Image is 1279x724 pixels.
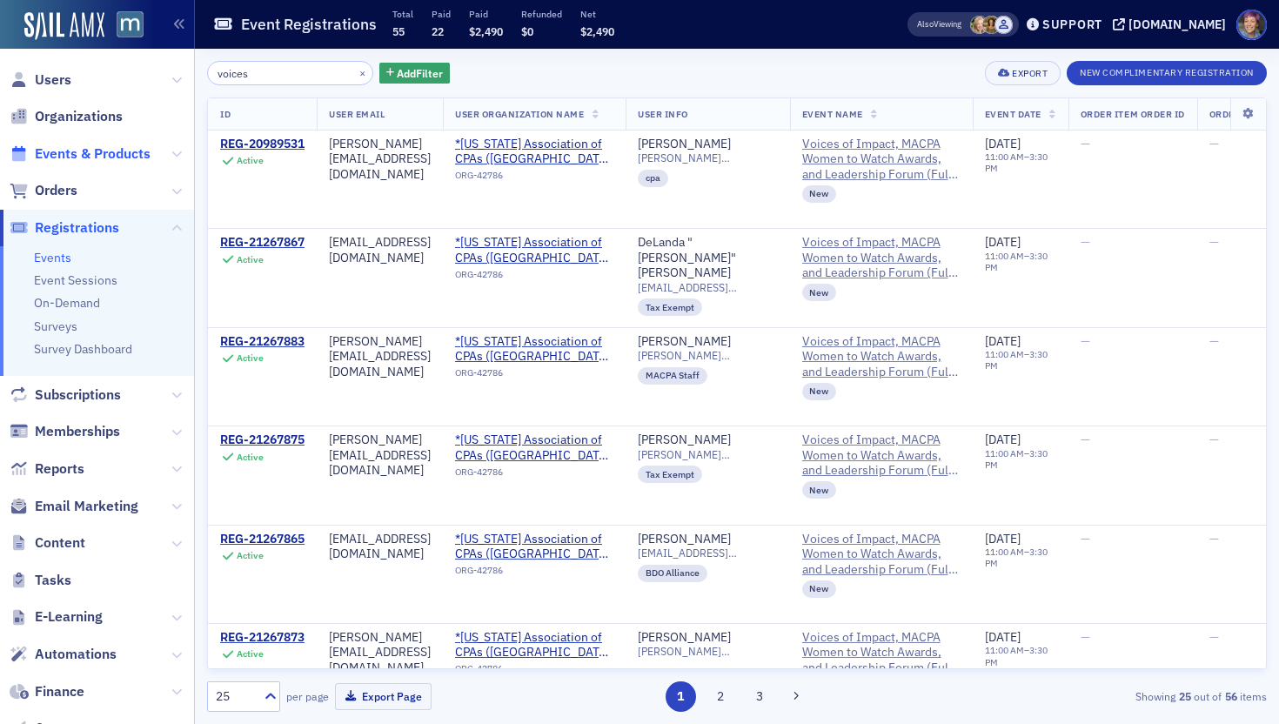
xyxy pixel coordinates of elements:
time: 3:30 PM [985,644,1048,667]
div: Active [237,254,264,265]
div: New [802,185,837,203]
time: 3:30 PM [985,546,1048,569]
a: Organizations [10,107,123,126]
div: Tax Exempt [638,298,702,316]
a: REG-21267865 [220,532,305,547]
div: [PERSON_NAME] [638,532,731,547]
div: REG-21267875 [220,432,305,448]
span: Voices of Impact, MACPA Women to Watch Awards, and Leadership Forum (Full Day Attendance) [802,235,961,281]
span: *Maryland Association of CPAs (Timonium, MD) [455,532,613,562]
span: [PERSON_NAME][EMAIL_ADDRESS][DOMAIN_NAME] [638,645,778,658]
span: [DATE] [985,629,1021,645]
span: — [1209,629,1219,645]
div: Active [237,648,264,660]
button: × [355,64,371,80]
time: 11:00 AM [985,348,1024,360]
span: — [1081,531,1090,546]
span: Memberships [35,422,120,441]
img: SailAMX [24,12,104,40]
span: Content [35,533,85,553]
span: *Maryland Association of CPAs (Timonium, MD) [455,432,613,463]
span: — [1081,234,1090,250]
time: 3:30 PM [985,250,1048,273]
a: *[US_STATE] Association of CPAs ([GEOGRAPHIC_DATA], [GEOGRAPHIC_DATA]) [455,235,613,265]
span: Voices of Impact, MACPA Women to Watch Awards, and Leadership Forum (Full Day Attendance) [802,432,961,479]
div: – [985,251,1056,273]
a: Voices of Impact, MACPA Women to Watch Awards, and Leadership Forum (Full Day Attendance) [802,532,961,578]
div: [PERSON_NAME] [638,432,731,448]
p: Total [392,8,413,20]
span: Tasks [35,571,71,590]
span: Rebekah Olson [970,16,988,34]
div: Support [1042,17,1102,32]
span: — [1209,531,1219,546]
a: Content [10,533,85,553]
span: *Maryland Association of CPAs (Timonium, MD) [455,334,613,365]
div: REG-20989531 [220,137,305,152]
span: — [1209,432,1219,447]
span: [DATE] [985,333,1021,349]
a: [PERSON_NAME] [638,630,731,646]
span: Subscriptions [35,385,121,405]
time: 3:30 PM [985,151,1048,174]
div: DeLanda "[PERSON_NAME]" [PERSON_NAME] [638,235,778,281]
button: Export [985,61,1061,85]
span: [PERSON_NAME][EMAIL_ADDRESS][DOMAIN_NAME] [638,349,778,362]
span: User Info [638,108,688,120]
a: New Complimentary Registration [1067,64,1267,79]
span: Voices of Impact, MACPA Women to Watch Awards, and Leadership Forum (Full Day Attendance) [802,630,961,676]
span: Laura Swann [982,16,1001,34]
a: Subscriptions [10,385,121,405]
time: 11:00 AM [985,644,1024,656]
strong: 56 [1222,688,1240,704]
a: Registrations [10,218,119,238]
span: $0 [521,24,533,38]
div: ORG-42786 [455,565,613,582]
h1: Event Registrations [241,14,377,35]
a: [PERSON_NAME] [638,334,731,350]
a: Automations [10,645,117,664]
a: Survey Dashboard [34,341,132,357]
div: – [985,151,1056,174]
time: 11:00 AM [985,447,1024,459]
span: Profile [1236,10,1267,40]
span: User Email [329,108,385,120]
div: REG-21267883 [220,334,305,350]
div: [PERSON_NAME][EMAIL_ADDRESS][DOMAIN_NAME] [329,137,431,183]
span: Automations [35,645,117,664]
div: Active [237,452,264,463]
span: — [1209,333,1219,349]
div: [DOMAIN_NAME] [1128,17,1226,32]
span: [EMAIL_ADDRESS][DOMAIN_NAME] [638,546,778,560]
a: *[US_STATE] Association of CPAs ([GEOGRAPHIC_DATA], [GEOGRAPHIC_DATA]) [455,532,613,562]
a: Users [10,70,71,90]
input: Search… [207,61,373,85]
div: REG-21267867 [220,235,305,251]
span: — [1081,333,1090,349]
div: New [802,580,837,598]
span: — [1081,432,1090,447]
div: Active [237,352,264,364]
p: Net [580,8,614,20]
div: MACPA Staff [638,367,707,385]
a: REG-21267873 [220,630,305,646]
a: Finance [10,682,84,701]
time: 3:30 PM [985,348,1048,372]
time: 11:00 AM [985,250,1024,262]
div: [PERSON_NAME][EMAIL_ADDRESS][DOMAIN_NAME] [329,334,431,380]
a: Voices of Impact, MACPA Women to Watch Awards, and Leadership Forum (Full Day Attendance) [802,334,961,380]
a: Memberships [10,422,120,441]
span: Registrations [35,218,119,238]
span: [EMAIL_ADDRESS][DOMAIN_NAME] [638,281,778,294]
div: Active [237,155,264,166]
div: Export [1012,69,1048,78]
span: User Organization Name [455,108,585,120]
span: Orders [35,181,77,200]
span: Event Name [802,108,863,120]
span: Finance [35,682,84,701]
a: View Homepage [104,11,144,41]
div: ORG-42786 [455,466,613,484]
a: *[US_STATE] Association of CPAs ([GEOGRAPHIC_DATA], [GEOGRAPHIC_DATA]) [455,334,613,365]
